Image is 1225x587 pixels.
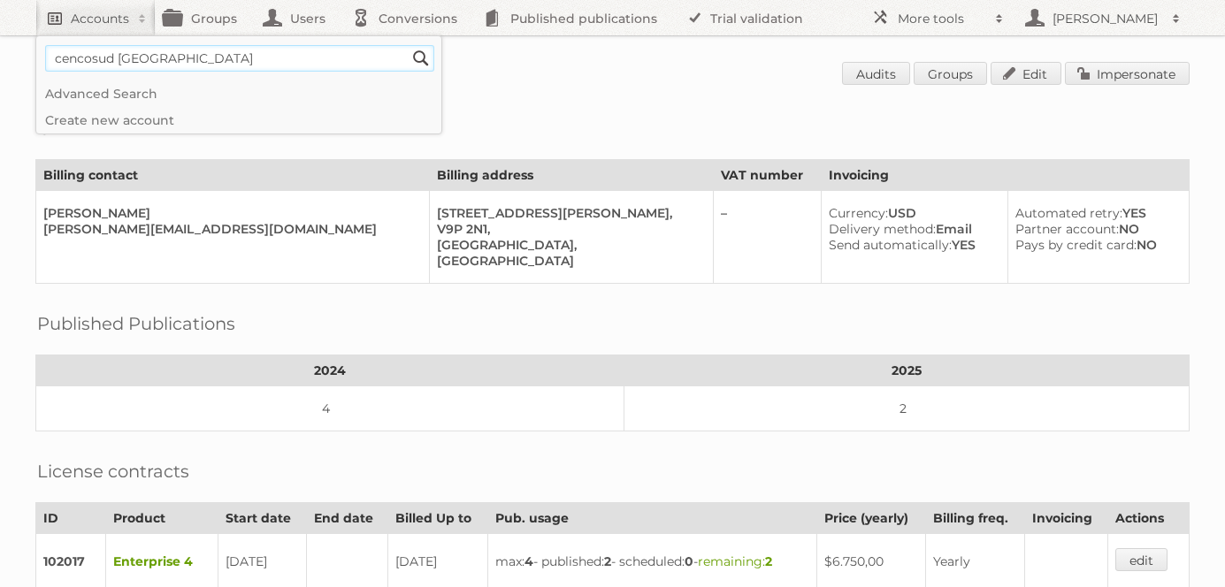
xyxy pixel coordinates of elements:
div: [PERSON_NAME][EMAIL_ADDRESS][DOMAIN_NAME] [43,221,415,237]
h2: [PERSON_NAME] [1048,10,1163,27]
th: Billing address [429,160,714,191]
div: YES [1015,205,1175,221]
th: Billing contact [36,160,430,191]
th: Start date [218,503,306,534]
th: Invoicing [1025,503,1107,534]
th: Billing freq. [925,503,1024,534]
th: 2024 [36,355,624,386]
th: Product [106,503,218,534]
td: 4 [36,386,624,431]
td: 2 [624,386,1189,431]
div: [GEOGRAPHIC_DATA] [437,253,700,269]
a: Impersonate [1065,62,1190,85]
a: Create new account [36,107,441,133]
th: Invoicing [822,160,1190,191]
th: Actions [1107,503,1189,534]
div: NO [1015,237,1175,253]
span: Partner account: [1015,221,1119,237]
div: Email [829,221,993,237]
th: ID [36,503,106,534]
th: VAT number [714,160,822,191]
div: [GEOGRAPHIC_DATA], [437,237,700,253]
span: Automated retry: [1015,205,1122,221]
h2: License contracts [37,458,189,484]
strong: 4 [524,553,533,569]
th: Billed Up to [387,503,487,534]
div: USD [829,205,993,221]
a: edit [1115,548,1168,571]
div: [STREET_ADDRESS][PERSON_NAME], [437,205,700,221]
a: Edit [991,62,1061,85]
td: – [714,191,822,284]
a: Audits [842,62,910,85]
div: [PERSON_NAME] [43,205,415,221]
span: Send automatically: [829,237,952,253]
strong: 0 [685,553,693,569]
a: Groups [914,62,987,85]
h1: Account 87058: Indaba Trading Ltd. [35,62,1190,88]
input: Search [408,45,434,72]
span: Currency: [829,205,888,221]
th: 2025 [624,355,1189,386]
th: Price (yearly) [816,503,925,534]
h2: More tools [898,10,986,27]
span: remaining: [698,553,772,569]
h2: Published Publications [37,310,235,337]
th: Pub. usage [488,503,817,534]
h2: Accounts [71,10,129,27]
span: Pays by credit card: [1015,237,1137,253]
div: V9P 2N1, [437,221,700,237]
div: NO [1015,221,1175,237]
span: Delivery method: [829,221,936,237]
strong: 2 [604,553,611,569]
a: Advanced Search [36,80,441,107]
strong: 2 [765,553,772,569]
div: YES [829,237,993,253]
th: End date [306,503,387,534]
